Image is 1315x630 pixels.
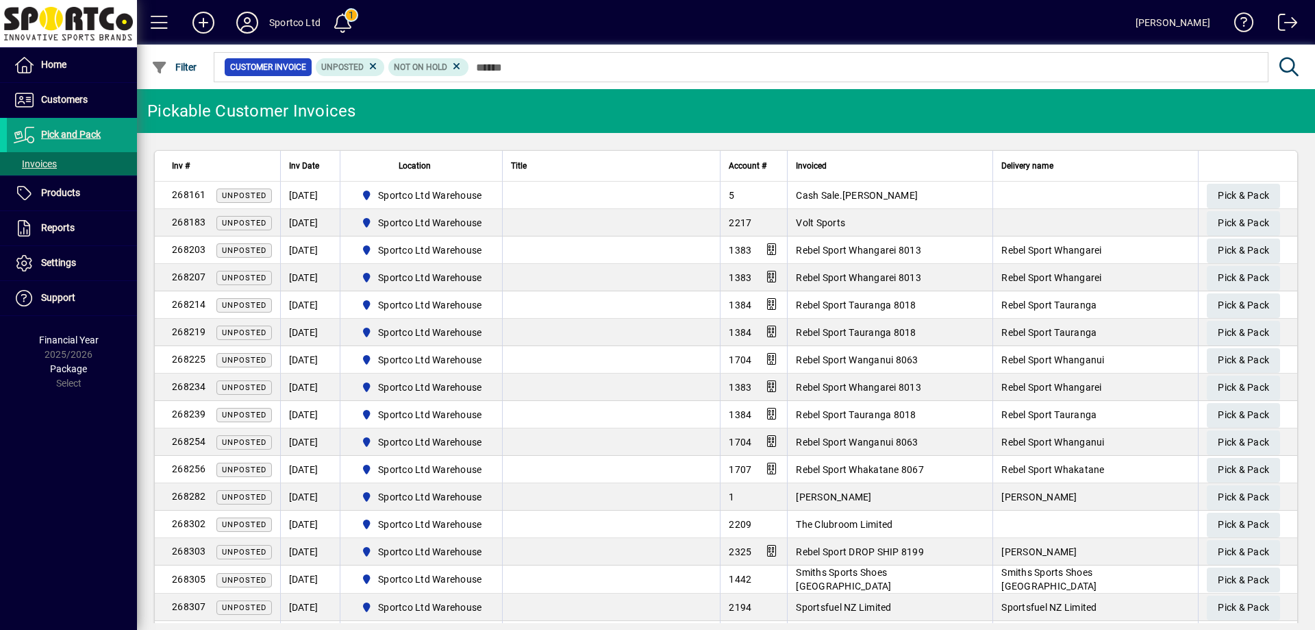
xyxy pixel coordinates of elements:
[796,492,871,502] span: [PERSON_NAME]
[41,292,75,303] span: Support
[729,190,734,201] span: 5
[280,374,340,401] td: [DATE]
[222,274,266,282] span: Unposted
[1218,267,1269,289] span: Pick & Pack
[41,257,76,268] span: Settings
[148,55,201,80] button: Filter
[1207,485,1280,510] button: Pick & Pack
[511,158,527,173] span: Title
[41,59,66,70] span: Home
[1207,293,1280,318] button: Pick & Pack
[222,548,266,557] span: Unposted
[1268,3,1298,47] a: Logout
[1136,12,1210,34] div: [PERSON_NAME]
[729,519,751,530] span: 2209
[378,545,481,559] span: Sportco Ltd Warehouse
[1218,596,1269,619] span: Pick & Pack
[7,246,137,280] a: Settings
[280,291,340,319] td: [DATE]
[1001,437,1104,448] span: Rebel Sport Whanganui
[394,62,447,72] span: Not On Hold
[172,518,206,529] span: 268302
[172,463,206,474] span: 268256
[269,12,321,34] div: Sportco Ltd
[349,158,494,173] div: Location
[511,158,712,173] div: Title
[1001,158,1053,173] span: Delivery name
[796,190,918,201] span: Cash Sale.[PERSON_NAME]
[1001,300,1097,311] span: Rebel Sport Tauranga
[280,237,340,264] td: [DATE]
[172,244,206,255] span: 268203
[355,324,488,341] span: Sportco Ltd Warehouse
[1218,212,1269,234] span: Pick & Pack
[378,518,481,531] span: Sportco Ltd Warehouse
[172,217,206,228] span: 268183
[729,327,751,338] span: 1384
[378,216,481,230] span: Sportco Ltd Warehouse
[280,538,340,566] td: [DATE]
[172,601,206,612] span: 268307
[729,492,734,502] span: 1
[355,187,488,204] span: Sportco Ltd Warehouse
[729,602,751,613] span: 2194
[172,326,206,337] span: 268219
[378,353,481,367] span: Sportco Ltd Warehouse
[280,428,340,456] td: [DATE]
[280,594,340,621] td: [DATE]
[1207,596,1280,620] button: Pick & Pack
[729,464,751,475] span: 1707
[796,519,892,530] span: The Clubroom Limited
[729,158,766,173] span: Account #
[796,409,916,420] span: Rebel Sport Tauranga 8018
[14,158,57,169] span: Invoices
[1207,376,1280,400] button: Pick & Pack
[1207,458,1280,483] button: Pick & Pack
[355,215,488,231] span: Sportco Ltd Warehouse
[222,191,266,200] span: Unposted
[172,436,206,447] span: 268254
[355,571,488,587] span: Sportco Ltd Warehouse
[1218,239,1269,262] span: Pick & Pack
[796,546,924,557] span: Rebel Sport DROP SHIP 8199
[222,219,266,228] span: Unposted
[729,272,751,283] span: 1383
[280,264,340,291] td: [DATE]
[378,243,481,257] span: Sportco Ltd Warehouse
[1001,382,1101,393] span: Rebel Sport Whangarei
[222,493,266,502] span: Unposted
[222,383,266,392] span: Unposted
[1001,327,1097,338] span: Rebel Sport Tauranga
[355,599,488,616] span: Sportco Ltd Warehouse
[1218,322,1269,344] span: Pick & Pack
[1218,294,1269,317] span: Pick & Pack
[7,281,137,315] a: Support
[280,456,340,483] td: [DATE]
[1218,459,1269,481] span: Pick & Pack
[222,301,266,310] span: Unposted
[355,379,488,396] span: Sportco Ltd Warehouse
[225,10,269,35] button: Profile
[1001,354,1104,365] span: Rebel Sport Whanganui
[355,461,488,478] span: Sportco Ltd Warehouse
[39,335,99,346] span: Financial Year
[172,299,206,310] span: 268214
[1001,602,1097,613] span: Sportsfuel NZ Limited
[729,300,751,311] span: 1384
[1224,3,1254,47] a: Knowledge Base
[1218,404,1269,426] span: Pick & Pack
[1207,348,1280,373] button: Pick & Pack
[355,516,488,533] span: Sportco Ltd Warehouse
[388,58,468,76] mat-chip: Hold Status: Not On Hold
[1218,486,1269,509] span: Pick & Pack
[729,382,751,393] span: 1383
[1207,513,1280,537] button: Pick & Pack
[50,363,87,374] span: Package
[280,483,340,511] td: [DATE]
[1207,568,1280,592] button: Pick & Pack
[172,491,206,502] span: 268282
[222,520,266,529] span: Unposted
[796,300,916,311] span: Rebel Sport Tauranga 8018
[1207,403,1280,428] button: Pick & Pack
[1218,376,1269,399] span: Pick & Pack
